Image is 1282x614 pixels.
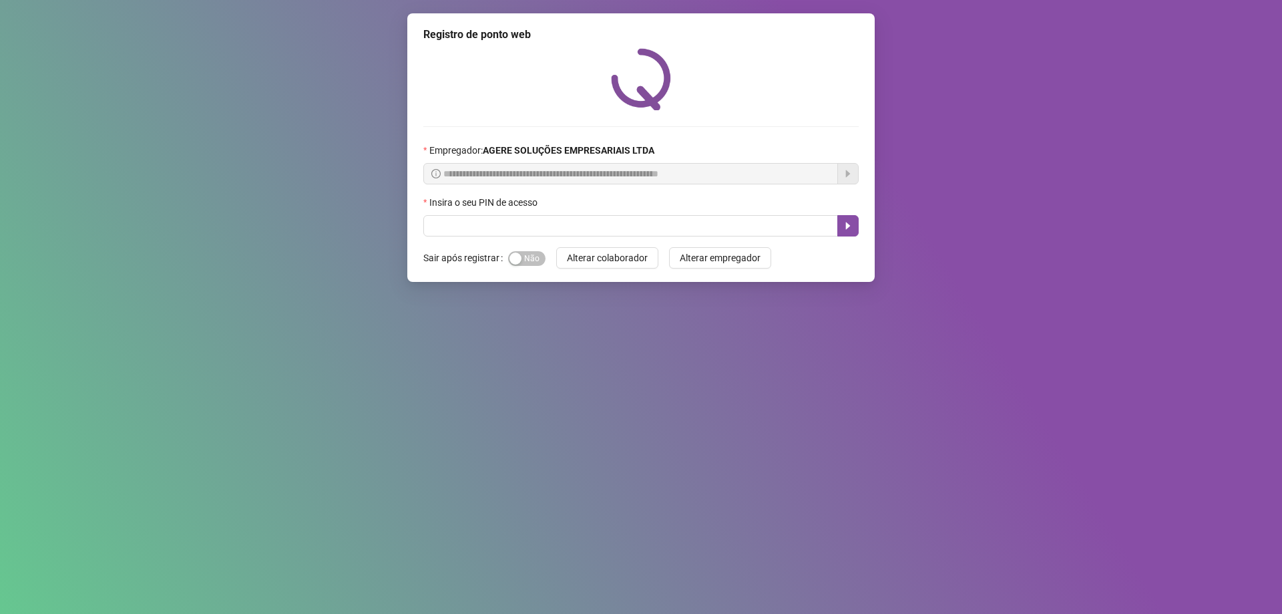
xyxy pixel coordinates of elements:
button: Alterar empregador [669,247,771,269]
label: Insira o seu PIN de acesso [423,195,546,210]
span: Empregador : [429,143,654,158]
span: info-circle [431,169,441,178]
span: Alterar empregador [680,251,761,265]
span: caret-right [843,220,853,231]
div: Registro de ponto web [423,27,859,43]
strong: AGERE SOLUÇÕES EMPRESARIAIS LTDA [483,145,654,156]
img: QRPoint [611,48,671,110]
span: Alterar colaborador [567,251,648,265]
label: Sair após registrar [423,247,508,269]
button: Alterar colaborador [556,247,658,269]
